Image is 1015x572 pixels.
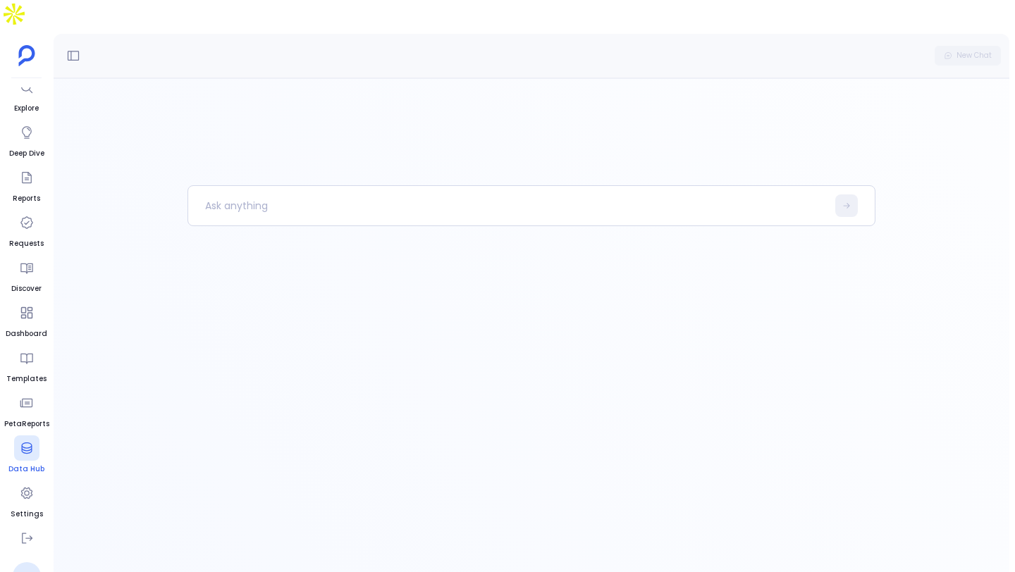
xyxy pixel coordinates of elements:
span: Requests [9,238,44,249]
span: Data Hub [8,464,44,475]
a: Discover [11,255,42,294]
a: Requests [9,210,44,249]
a: PetaReports [4,390,49,430]
span: Explore [14,103,39,114]
a: Explore [14,75,39,114]
a: Dashboard [6,300,47,340]
a: Reports [13,165,40,204]
span: PetaReports [4,418,49,430]
span: Reports [13,193,40,204]
span: Deep Dive [9,148,44,159]
a: Settings [11,480,43,520]
span: Discover [11,283,42,294]
span: Settings [11,509,43,520]
span: Templates [6,373,47,385]
a: Data Hub [8,435,44,475]
img: petavue logo [18,45,35,66]
a: Deep Dive [9,120,44,159]
a: Templates [6,345,47,385]
span: Dashboard [6,328,47,340]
